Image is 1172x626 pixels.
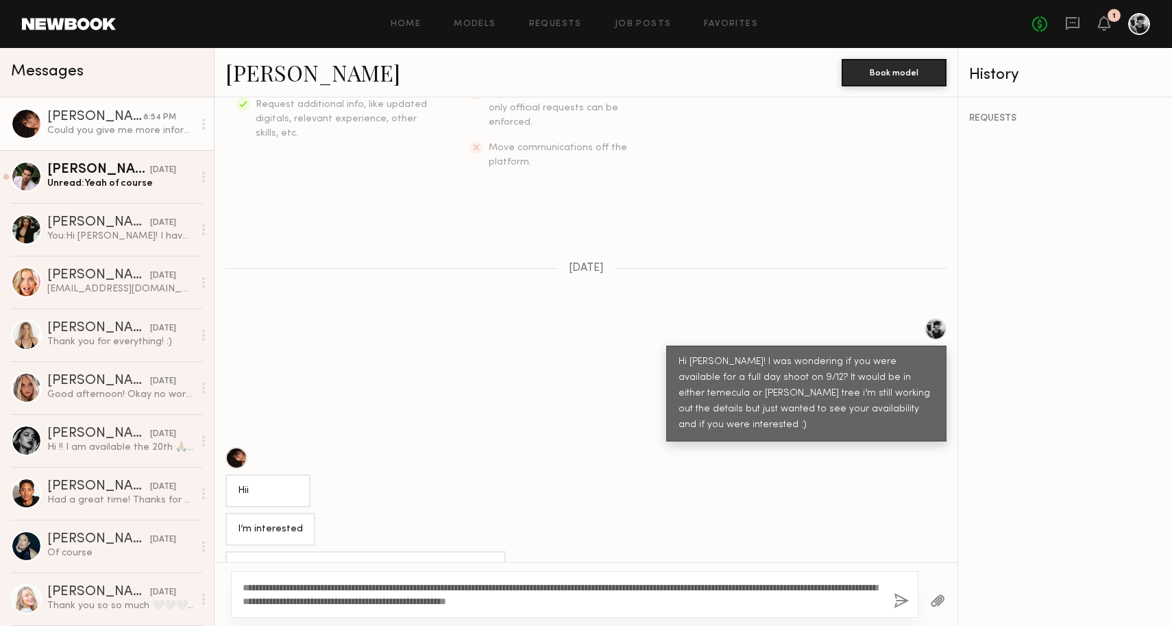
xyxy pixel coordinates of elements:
div: [PERSON_NAME] [47,269,150,282]
div: [DATE] [150,481,176,494]
div: [EMAIL_ADDRESS][DOMAIN_NAME] [47,282,193,296]
span: Request additional info, like updated digitals, relevant experience, other skills, etc. [256,100,427,138]
div: REQUESTS [969,114,1161,123]
a: Favorites [704,20,758,29]
div: [DATE] [150,428,176,441]
span: [DATE] [569,263,604,274]
div: [PERSON_NAME] [47,110,143,124]
div: Unread: Yeah of course [47,177,193,190]
div: Of course [47,546,193,559]
div: Thank you for everything! :) [47,335,193,348]
div: [PERSON_NAME] [47,374,150,388]
div: [DATE] [150,164,176,177]
div: Could you give me more information about the work? Location, rate, what will the mood be like? Wi... [47,124,193,137]
div: Hi !! I am available the 20th 🙏🏼💫 [47,441,193,454]
div: [PERSON_NAME] [47,427,150,441]
div: [PERSON_NAME] [47,533,150,546]
div: [PERSON_NAME] [47,163,150,177]
div: Could you give me more information about the work? Location, rate, what will the mood be like? Wi... [238,560,493,607]
a: Job Posts [615,20,672,29]
div: [DATE] [150,217,176,230]
div: History [969,67,1161,83]
div: You: Hi [PERSON_NAME]! I have a client that is interested in working with you, for a full day sho... [47,230,193,243]
div: [PERSON_NAME] [47,586,150,599]
a: [PERSON_NAME] [225,58,400,87]
span: Expect verbal commitments to hold - only official requests can be enforced. [489,89,662,127]
span: Move communications off the platform. [489,143,627,167]
span: Messages [11,64,84,80]
div: I’m interested [238,522,303,538]
div: 8:54 PM [143,111,176,124]
div: Hii [238,483,298,499]
a: Requests [529,20,582,29]
div: Hi [PERSON_NAME]! I was wondering if you were available for a full day shoot on 9/12? It would be... [679,354,934,433]
div: [PERSON_NAME] [47,216,150,230]
button: Book model [842,59,947,86]
a: Models [454,20,496,29]
div: [DATE] [150,322,176,335]
div: [PERSON_NAME] [47,322,150,335]
div: Good afternoon! Okay no worries thank you so much for letting me know! I would love to work toget... [47,388,193,401]
div: [DATE] [150,269,176,282]
div: Thank you so so much 🤍🤍🤍🙏🏼 [47,599,193,612]
div: [DATE] [150,533,176,546]
div: [DATE] [150,586,176,599]
a: Book model [842,66,947,77]
a: Home [391,20,422,29]
div: [PERSON_NAME] [47,480,150,494]
div: 1 [1112,12,1116,20]
div: [DATE] [150,375,176,388]
div: Had a great time! Thanks for having me! [47,494,193,507]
